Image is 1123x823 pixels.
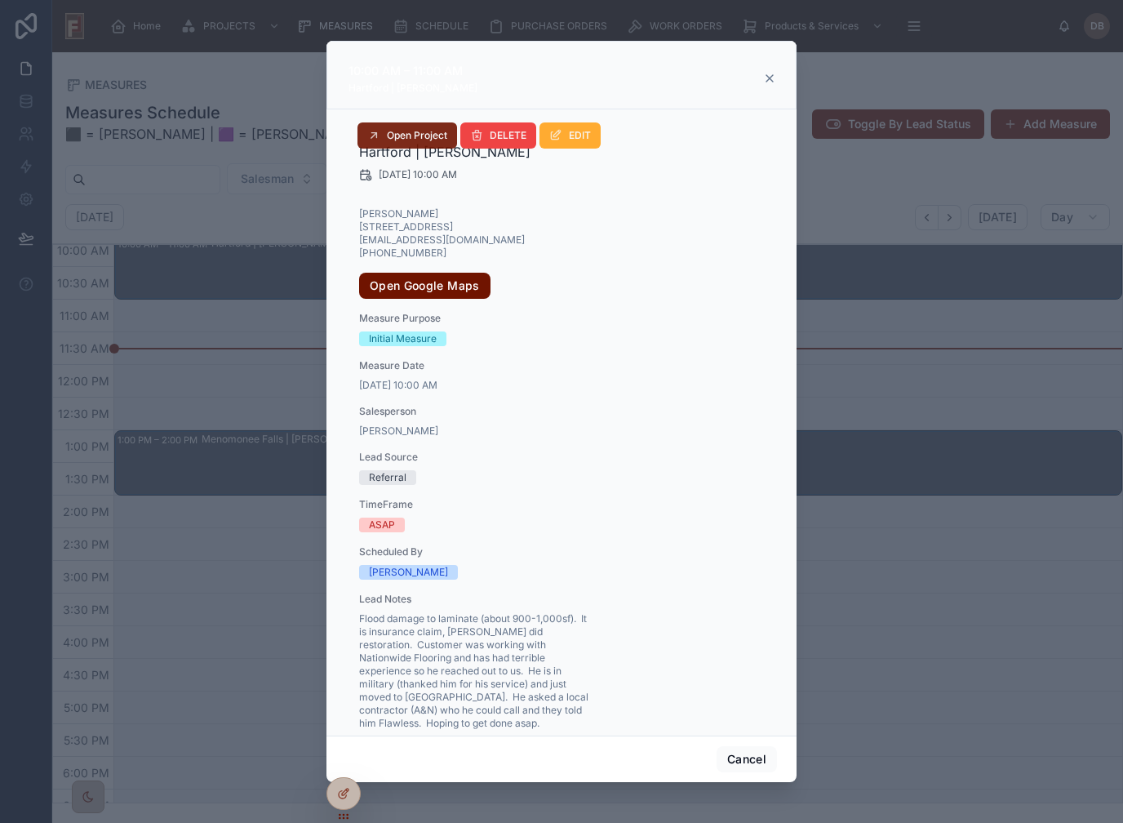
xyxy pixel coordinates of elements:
[357,122,457,149] button: Open Project
[359,207,594,260] span: [PERSON_NAME] [STREET_ADDRESS] [EMAIL_ADDRESS][DOMAIN_NAME] [PHONE_NUMBER]
[359,612,594,730] span: Flood damage to laminate (about 900-1,000sf). It is insurance claim, [PERSON_NAME] did restoratio...
[348,82,477,95] div: Hartford | [PERSON_NAME]
[359,593,594,606] span: Lead Notes
[369,470,406,485] div: Referral
[347,61,477,96] div: 10:00 AM – 11:00 AMHartford | [PERSON_NAME]
[359,425,594,438] span: [PERSON_NAME]
[539,122,601,149] button: EDIT
[460,122,536,149] button: DELETE
[369,331,437,346] div: Initial Measure
[569,129,591,142] span: EDIT
[359,142,594,162] h2: Hartford | [PERSON_NAME]
[359,451,594,464] span: Lead Source
[359,273,490,299] a: Open Google Maps
[369,518,395,532] div: ASAP
[348,61,477,81] div: 10:00 AM – 11:00 AM
[379,168,457,181] span: [DATE] 10:00 AM
[359,545,594,558] span: Scheduled By
[359,359,594,372] span: Measure Date
[387,129,447,142] span: Open Project
[717,746,777,772] button: Cancel
[359,498,594,511] span: TimeFrame
[359,379,594,392] span: [DATE] 10:00 AM
[359,312,594,325] span: Measure Purpose
[369,565,448,580] div: [PERSON_NAME]
[490,129,526,142] span: DELETE
[359,405,594,418] span: Salesperson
